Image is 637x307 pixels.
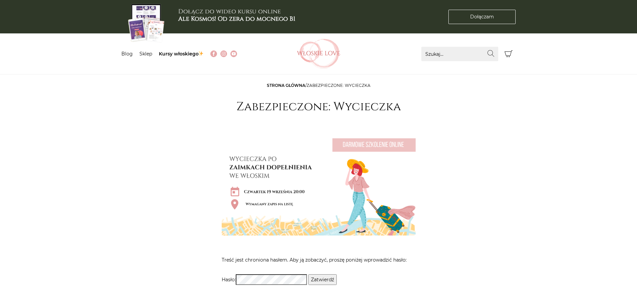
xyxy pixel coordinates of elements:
h1: Zabezpieczone: Wycieczka [236,100,401,114]
a: Blog [121,51,133,57]
span: / [267,83,370,88]
img: Włoskielove [297,39,340,69]
input: Hasło: [236,274,307,285]
button: Koszyk [502,47,516,61]
input: Szukaj... [421,47,498,61]
a: Sklep [139,51,152,57]
a: Kursy włoskiego [159,51,204,57]
span: Zabezpieczone: Wycieczka [307,83,370,88]
span: Dołączam [470,13,494,20]
h3: Dołącz do wideo kursu online [178,8,295,22]
p: Treść jest chroniona hasłem. Aby ją zobaczyć, proszę poniżej wprowadzić hasło: [222,256,416,264]
a: Dołączam [448,10,516,24]
img: ✨ [199,51,203,56]
label: Hasło: [222,274,307,285]
input: Zatwierdź [308,274,337,285]
a: Strona główna [267,83,305,88]
b: Ale Kosmos! Od zera do mocnego B1 [178,15,295,23]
